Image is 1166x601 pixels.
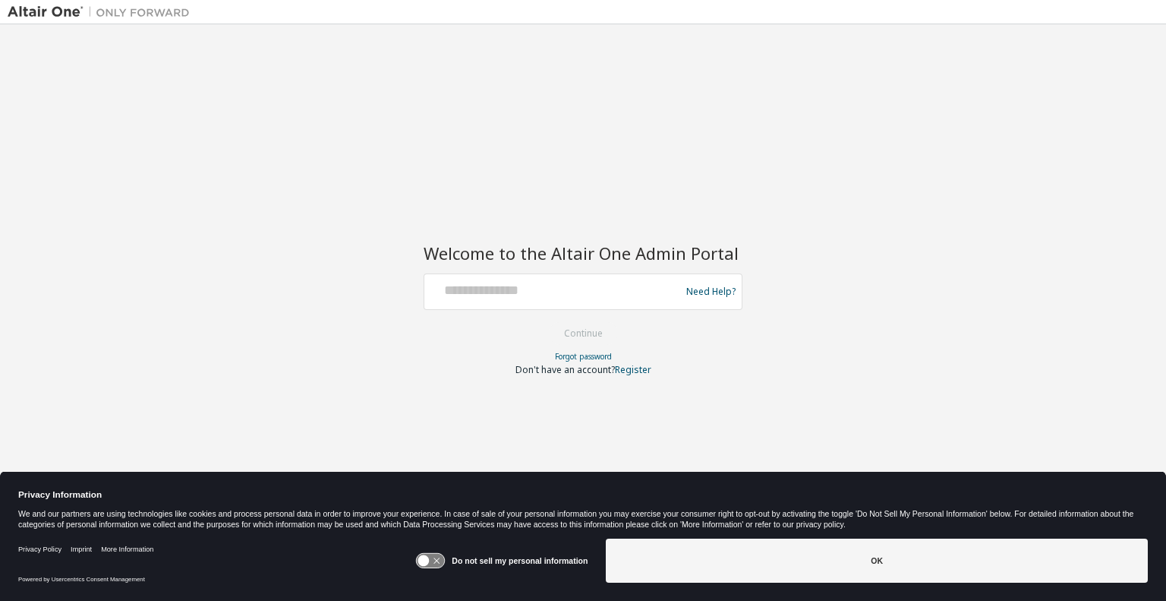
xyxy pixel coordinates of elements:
[615,363,651,376] a: Register
[686,291,736,292] a: Need Help?
[515,363,615,376] span: Don't have an account?
[555,351,612,362] a: Forgot password
[8,5,197,20] img: Altair One
[424,242,742,264] h2: Welcome to the Altair One Admin Portal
